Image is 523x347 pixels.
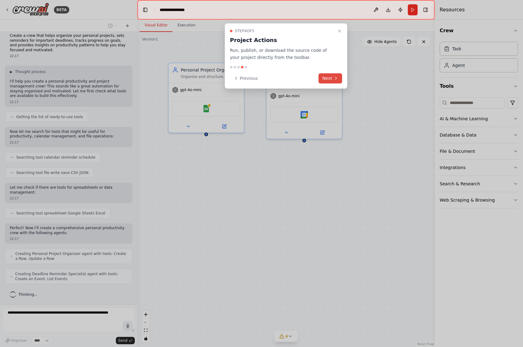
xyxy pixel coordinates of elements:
[141,6,150,14] button: Hide left sidebar
[235,29,255,33] span: Step 4 of 5
[230,36,335,44] h3: Project Actions
[336,27,343,35] button: Close walkthrough
[230,47,335,61] p: Run, publish, or download the source code of your project directly from the toolbar.
[230,73,262,83] button: Previous
[319,73,342,83] button: Next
